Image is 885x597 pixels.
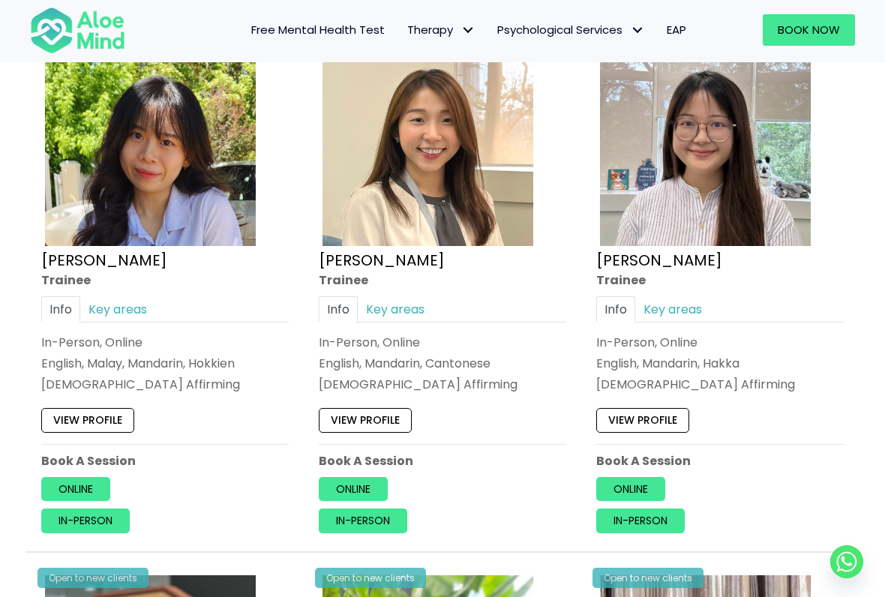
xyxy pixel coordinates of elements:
[319,508,407,532] a: In-person
[41,295,80,322] a: Info
[41,408,134,432] a: View profile
[319,295,358,322] a: Info
[626,19,648,41] span: Psychological Services: submenu
[319,355,566,372] p: English, Mandarin, Cantonese
[319,334,566,351] div: In-Person, Online
[486,14,655,46] a: Psychological ServicesPsychological Services: submenu
[37,568,148,588] div: Open to new clients
[396,14,486,46] a: TherapyTherapy: submenu
[319,451,566,469] p: Book A Session
[41,355,289,372] p: English, Malay, Mandarin, Hokkien
[30,6,125,54] img: Aloe mind Logo
[319,408,412,432] a: View profile
[596,508,685,532] a: In-person
[41,334,289,351] div: In-Person, Online
[830,545,863,578] a: Whatsapp
[596,295,635,322] a: Info
[596,249,722,270] a: [PERSON_NAME]
[407,22,475,37] span: Therapy
[251,22,385,37] span: Free Mental Health Test
[596,477,665,501] a: Online
[41,271,289,288] div: Trainee
[319,376,566,393] div: [DEMOGRAPHIC_DATA] Affirming
[240,14,396,46] a: Free Mental Health Test
[596,376,844,393] div: [DEMOGRAPHIC_DATA] Affirming
[600,35,811,246] img: IMG_3049 – Joanne Lee
[596,451,844,469] p: Book A Session
[315,568,426,588] div: Open to new clients
[41,508,130,532] a: In-person
[596,408,689,432] a: View profile
[592,568,703,588] div: Open to new clients
[596,334,844,351] div: In-Person, Online
[763,14,855,46] a: Book Now
[778,22,840,37] span: Book Now
[319,249,445,270] a: [PERSON_NAME]
[319,477,388,501] a: Online
[596,355,844,372] p: English, Mandarin, Hakka
[41,451,289,469] p: Book A Session
[358,295,433,322] a: Key areas
[80,295,155,322] a: Key areas
[319,271,566,288] div: Trainee
[667,22,686,37] span: EAP
[41,376,289,393] div: [DEMOGRAPHIC_DATA] Affirming
[655,14,697,46] a: EAP
[322,35,533,246] img: IMG_1660 – Tracy Kwah
[140,14,697,46] nav: Menu
[635,295,710,322] a: Key areas
[457,19,478,41] span: Therapy: submenu
[41,477,110,501] a: Online
[497,22,644,37] span: Psychological Services
[45,35,256,246] img: Aloe Mind Profile Pic – Christie Yong Kar Xin
[41,249,167,270] a: [PERSON_NAME]
[596,271,844,288] div: Trainee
